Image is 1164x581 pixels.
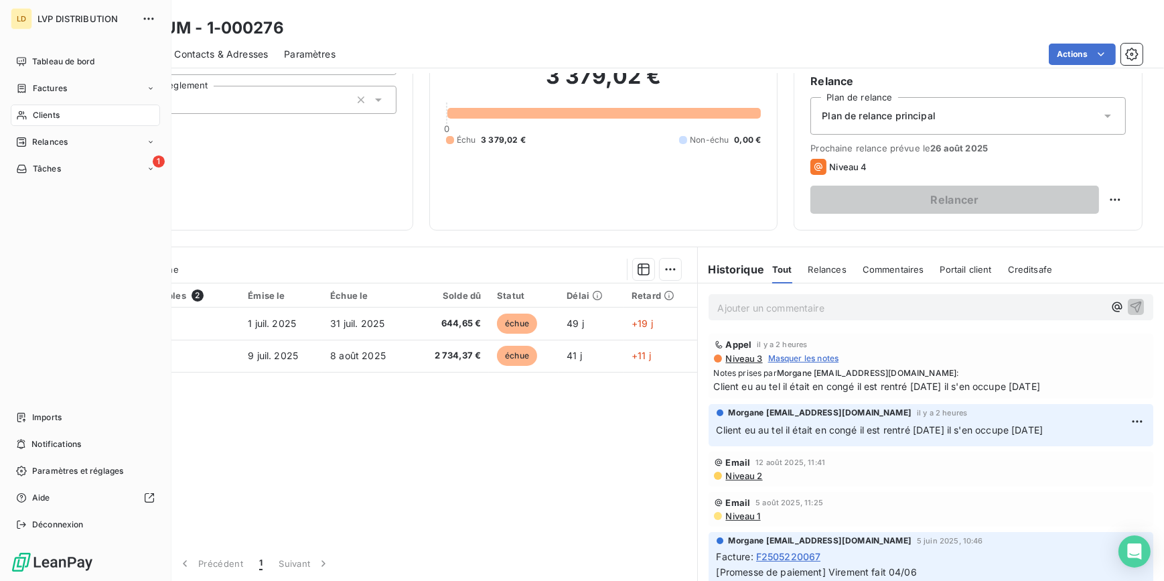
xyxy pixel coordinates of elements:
a: Clients [11,105,160,126]
span: +11 j [632,350,651,361]
span: Notes prises par : [714,367,1149,379]
span: Niveau 3 [725,353,763,364]
div: LD [11,8,32,29]
span: 1 [153,155,165,168]
h3: ELYSIUM - 1-000276 [118,16,284,40]
a: Imports [11,407,160,428]
span: Masquer les notes [768,352,839,365]
div: Statut [497,290,551,301]
a: Aide [11,487,160,509]
span: 3 379,02 € [481,134,526,146]
div: Délai [567,290,615,301]
div: Solde dû [419,290,481,301]
span: Tout [772,264,792,275]
span: échue [497,314,537,334]
span: Paramètres [284,48,336,61]
span: Relances [808,264,847,275]
span: Tâches [33,163,61,175]
div: Open Intercom Messenger [1118,535,1151,568]
span: F2505220067 [756,550,821,564]
span: Portail client [940,264,992,275]
span: 2 [192,289,204,302]
span: 41 j [567,350,582,361]
span: Commentaires [863,264,924,275]
span: +19 j [632,318,653,329]
span: Client eu au tel il était en congé il est rentré [DATE] il s'en occupe [DATE] [714,379,1149,393]
span: Échu [457,134,476,146]
span: 31 juil. 2025 [330,318,384,329]
span: Facture : [717,550,753,564]
span: Email [726,457,751,468]
span: 0,00 € [734,134,761,146]
span: 26 août 2025 [930,143,988,153]
a: Tableau de bord [11,51,160,72]
span: Morgane [EMAIL_ADDRESS][DOMAIN_NAME] [777,368,956,378]
button: Relancer [810,186,1099,214]
span: Factures [33,82,67,94]
input: Ajouter une valeur [171,94,181,106]
span: 1 juil. 2025 [248,318,296,329]
a: 1Tâches [11,158,160,180]
a: Relances [11,131,160,153]
a: Paramètres et réglages [11,460,160,482]
span: Niveau 4 [829,162,867,172]
span: Morgane [EMAIL_ADDRESS][DOMAIN_NAME] [729,407,912,419]
h6: Historique [698,261,765,277]
button: Précédent [170,550,251,578]
span: 5 août 2025, 11:25 [755,499,823,507]
span: Paramètres et réglages [32,465,123,477]
span: échue [497,346,537,366]
span: Niveau 2 [725,470,763,481]
span: Email [726,497,751,508]
span: Creditsafe [1008,264,1053,275]
span: 9 juil. 2025 [248,350,298,361]
span: [Promesse de paiement] Virement fait 04/06 [717,566,917,578]
span: 12 août 2025, 11:41 [755,458,825,466]
span: Notifications [31,438,81,450]
div: Émise le [248,290,314,301]
span: Déconnexion [32,519,84,531]
span: Tableau de bord [32,56,94,68]
span: Imports [32,411,62,424]
span: LVP DISTRIBUTION [38,13,134,24]
span: 2 734,37 € [419,349,481,363]
span: Prochaine relance prévue le [810,143,1126,153]
span: Clients [33,109,60,121]
a: Factures [11,78,160,99]
span: Client eu au tel il était en congé il est rentré [DATE] il s'en occupe [DATE] [717,424,1043,436]
span: il y a 2 heures [917,409,967,417]
h2: 3 379,02 € [446,63,761,103]
span: 49 j [567,318,584,329]
img: Logo LeanPay [11,552,94,573]
button: 1 [251,550,271,578]
span: 0 [444,123,449,134]
div: Échue le [330,290,403,301]
span: Niveau 1 [725,511,761,521]
span: 5 juin 2025, 10:46 [917,537,983,545]
span: Contacts & Adresses [174,48,268,61]
button: Actions [1049,44,1116,65]
span: Morgane [EMAIL_ADDRESS][DOMAIN_NAME] [729,535,912,547]
span: 8 août 2025 [330,350,386,361]
span: Appel [726,339,752,350]
span: 644,65 € [419,317,481,330]
span: Non-échu [690,134,729,146]
span: Aide [32,492,50,504]
span: il y a 2 heures [757,340,807,348]
div: Retard [632,290,688,301]
button: Suivant [271,550,338,578]
span: Relances [32,136,68,148]
span: Plan de relance principal [822,109,936,123]
h6: Relance [810,73,1126,89]
span: 1 [259,557,263,570]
